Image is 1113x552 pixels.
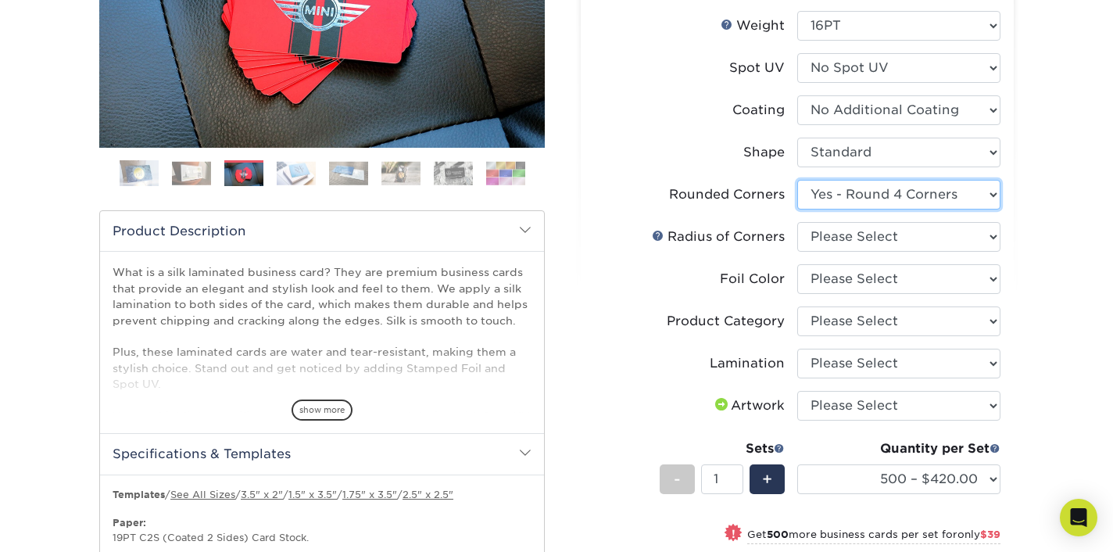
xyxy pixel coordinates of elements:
[342,489,397,500] a: 1.75" x 3.5"
[1060,499,1097,536] div: Open Intercom Messenger
[100,211,544,251] h2: Product Description
[292,400,353,421] span: show more
[980,529,1000,540] span: $39
[743,143,785,162] div: Shape
[762,468,772,491] span: +
[732,525,735,542] span: !
[329,161,368,185] img: Business Cards 05
[403,489,453,500] a: 2.5" x 2.5"
[747,529,1000,544] small: Get more business cards per set for
[288,489,337,500] a: 1.5" x 3.5"
[434,161,473,185] img: Business Cards 07
[660,439,785,458] div: Sets
[720,270,785,289] div: Foil Color
[381,161,421,185] img: Business Cards 06
[669,185,785,204] div: Rounded Corners
[721,16,785,35] div: Weight
[732,101,785,120] div: Coating
[729,59,785,77] div: Spot UV
[100,433,544,474] h2: Specifications & Templates
[486,161,525,185] img: Business Cards 08
[767,529,789,540] strong: 500
[113,517,146,529] strong: Paper:
[957,529,1000,540] span: only
[652,228,785,246] div: Radius of Corners
[241,489,283,500] a: 3.5" x 2"
[120,154,159,193] img: Business Cards 01
[797,439,1000,458] div: Quantity per Set
[224,163,263,187] img: Business Cards 03
[113,264,531,519] p: What is a silk laminated business card? They are premium business cards that provide an elegant a...
[712,396,785,415] div: Artwork
[172,161,211,185] img: Business Cards 02
[113,489,165,500] b: Templates
[710,354,785,373] div: Lamination
[667,312,785,331] div: Product Category
[674,468,681,491] span: -
[277,161,316,185] img: Business Cards 04
[170,489,235,500] a: See All Sizes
